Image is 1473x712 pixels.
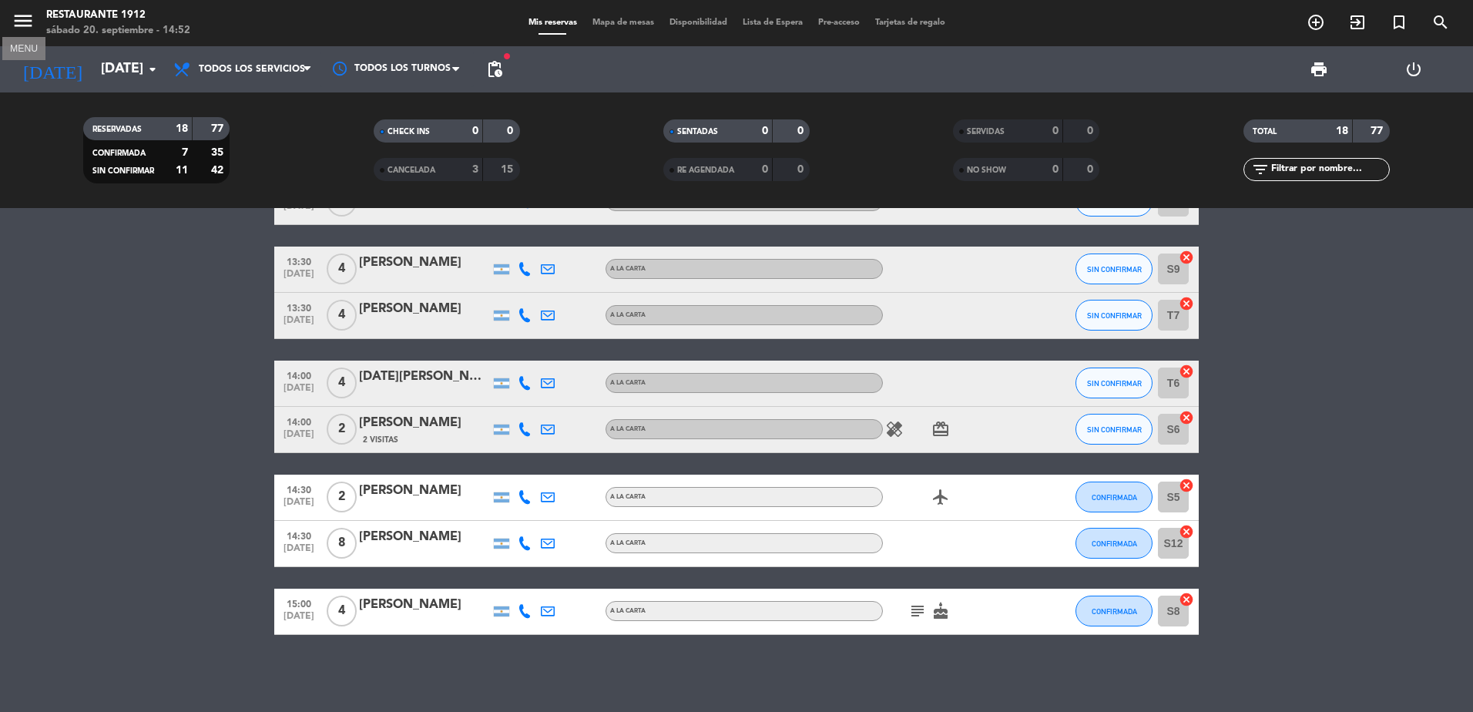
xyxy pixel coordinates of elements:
[867,18,953,27] span: Tarjetas de regalo
[1336,126,1348,136] strong: 18
[797,126,807,136] strong: 0
[735,18,810,27] span: Lista de Espera
[1179,296,1194,311] i: cancel
[1075,482,1153,512] button: CONFIRMADA
[359,527,490,547] div: [PERSON_NAME]
[359,595,490,615] div: [PERSON_NAME]
[1087,311,1142,320] span: SIN CONFIRMAR
[762,164,768,175] strong: 0
[1307,13,1325,32] i: add_circle_outline
[1367,46,1462,92] div: LOG OUT
[327,300,357,331] span: 4
[388,128,430,136] span: CHECK INS
[327,414,357,445] span: 2
[280,252,318,270] span: 13:30
[967,128,1005,136] span: SERVIDAS
[1092,607,1137,616] span: CONFIRMADA
[92,126,142,133] span: RESERVADAS
[199,64,305,75] span: Todos los servicios
[472,164,478,175] strong: 3
[280,526,318,544] span: 14:30
[280,315,318,333] span: [DATE]
[1390,13,1408,32] i: turned_in_not
[1087,425,1142,434] span: SIN CONFIRMAR
[280,497,318,515] span: [DATE]
[1179,410,1194,425] i: cancel
[46,8,190,23] div: Restaurante 1912
[610,312,646,318] span: A LA CARTA
[1052,126,1059,136] strong: 0
[1075,254,1153,284] button: SIN CONFIRMAR
[931,488,950,506] i: airplanemode_active
[1075,596,1153,626] button: CONFIRMADA
[610,608,646,614] span: A LA CARTA
[46,23,190,39] div: sábado 20. septiembre - 14:52
[359,413,490,433] div: [PERSON_NAME]
[359,299,490,319] div: [PERSON_NAME]
[1087,379,1142,388] span: SIN CONFIRMAR
[1075,300,1153,331] button: SIN CONFIRMAR
[1179,250,1194,265] i: cancel
[1075,368,1153,398] button: SIN CONFIRMAR
[359,367,490,387] div: [DATE][PERSON_NAME]
[472,126,478,136] strong: 0
[967,166,1006,174] span: NO SHOW
[280,201,318,219] span: [DATE]
[810,18,867,27] span: Pre-acceso
[182,147,188,158] strong: 7
[1251,160,1270,179] i: filter_list
[1310,60,1328,79] span: print
[677,166,734,174] span: RE AGENDADA
[327,596,357,626] span: 4
[1179,592,1194,607] i: cancel
[327,482,357,512] span: 2
[1404,60,1423,79] i: power_settings_new
[797,164,807,175] strong: 0
[1431,13,1450,32] i: search
[677,128,718,136] span: SENTADAS
[1075,414,1153,445] button: SIN CONFIRMAR
[1092,493,1137,502] span: CONFIRMADA
[280,269,318,287] span: [DATE]
[662,18,735,27] span: Disponibilidad
[92,149,146,157] span: CONFIRMADA
[211,147,226,158] strong: 35
[521,18,585,27] span: Mis reservas
[1075,528,1153,559] button: CONFIRMADA
[1179,478,1194,493] i: cancel
[280,543,318,561] span: [DATE]
[1087,265,1142,274] span: SIN CONFIRMAR
[327,368,357,398] span: 4
[280,412,318,430] span: 14:00
[280,383,318,401] span: [DATE]
[280,429,318,447] span: [DATE]
[501,164,516,175] strong: 15
[280,480,318,498] span: 14:30
[12,52,93,86] i: [DATE]
[363,434,398,446] span: 2 Visitas
[931,602,950,620] i: cake
[280,594,318,612] span: 15:00
[1179,364,1194,379] i: cancel
[359,253,490,273] div: [PERSON_NAME]
[1371,126,1386,136] strong: 77
[931,420,950,438] i: card_giftcard
[610,426,646,432] span: A LA CARTA
[211,123,226,134] strong: 77
[1348,13,1367,32] i: exit_to_app
[280,611,318,629] span: [DATE]
[507,126,516,136] strong: 0
[327,528,357,559] span: 8
[908,602,927,620] i: subject
[280,298,318,316] span: 13:30
[1087,164,1096,175] strong: 0
[1179,524,1194,539] i: cancel
[610,266,646,272] span: A LA CARTA
[1087,126,1096,136] strong: 0
[280,366,318,384] span: 14:00
[502,52,512,61] span: fiber_manual_record
[762,126,768,136] strong: 0
[211,165,226,176] strong: 42
[2,41,45,55] div: MENU
[585,18,662,27] span: Mapa de mesas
